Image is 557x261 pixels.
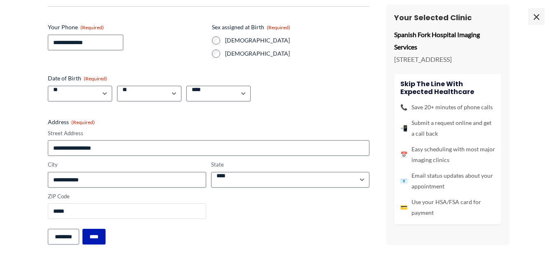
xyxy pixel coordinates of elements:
[225,36,369,45] label: [DEMOGRAPHIC_DATA]
[48,161,206,169] label: City
[394,13,501,22] h3: Your Selected Clinic
[400,149,407,160] span: 📅
[48,118,95,126] legend: Address
[400,196,495,218] li: Use your HSA/FSA card for payment
[48,129,369,137] label: Street Address
[84,75,107,82] span: (Required)
[394,53,501,65] p: [STREET_ADDRESS]
[225,49,369,58] label: [DEMOGRAPHIC_DATA]
[400,170,495,191] li: Email status updates about your appointment
[211,161,369,169] label: State
[528,8,545,25] span: ×
[400,143,495,165] li: Easy scheduling with most major imaging clinics
[400,80,495,95] h4: Skip the line with Expected Healthcare
[400,101,495,112] li: Save 20+ minutes of phone calls
[400,101,407,112] span: 📞
[400,202,407,212] span: 💳
[48,23,205,31] label: Your Phone
[48,74,107,82] legend: Date of Birth
[400,122,407,133] span: 📲
[400,175,407,186] span: 📧
[212,23,290,31] legend: Sex assigned at Birth
[80,24,104,31] span: (Required)
[394,28,501,53] p: Spanish Fork Hospital Imaging Services
[400,117,495,139] li: Submit a request online and get a call back
[48,193,206,200] label: ZIP Code
[267,24,290,31] span: (Required)
[71,119,95,125] span: (Required)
